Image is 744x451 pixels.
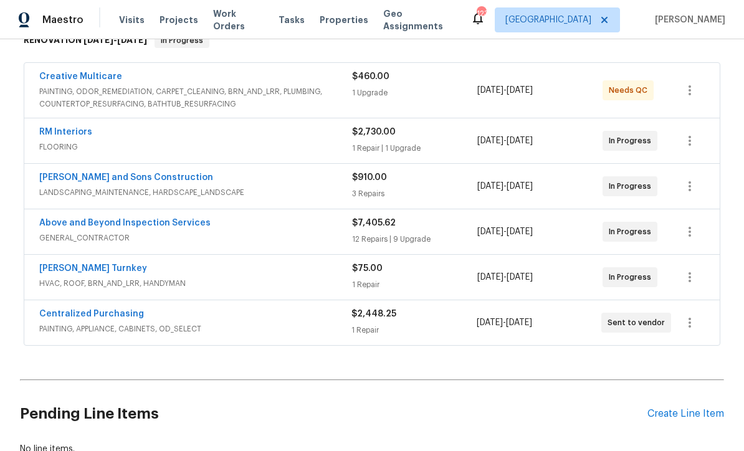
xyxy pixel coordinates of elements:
[609,135,656,147] span: In Progress
[352,87,477,99] div: 1 Upgrade
[650,14,725,26] span: [PERSON_NAME]
[24,33,147,48] h6: RENOVATION
[320,14,368,26] span: Properties
[609,271,656,283] span: In Progress
[477,135,533,147] span: -
[477,227,503,236] span: [DATE]
[83,36,113,44] span: [DATE]
[39,85,352,110] span: PAINTING, ODOR_REMEDIATION, CARPET_CLEANING, BRN_AND_LRR, PLUMBING, COUNTERTOP_RESURFACING, BATHT...
[39,186,352,199] span: LANDSCAPING_MAINTENANCE, HARDSCAPE_LANDSCAPE
[352,264,383,273] span: $75.00
[39,219,211,227] a: Above and Beyond Inspection Services
[383,7,455,32] span: Geo Assignments
[352,188,477,200] div: 3 Repairs
[39,310,144,318] a: Centralized Purchasing
[352,278,477,291] div: 1 Repair
[477,318,503,327] span: [DATE]
[477,180,533,192] span: -
[505,14,591,26] span: [GEOGRAPHIC_DATA]
[213,7,264,32] span: Work Orders
[352,173,387,182] span: $910.00
[609,84,652,97] span: Needs QC
[477,271,533,283] span: -
[507,227,533,236] span: [DATE]
[39,128,92,136] a: RM Interiors
[352,142,477,154] div: 1 Repair | 1 Upgrade
[352,128,396,136] span: $2,730.00
[477,225,533,238] span: -
[608,316,670,329] span: Sent to vendor
[279,16,305,24] span: Tasks
[39,277,352,290] span: HVAC, ROOF, BRN_AND_LRR, HANDYMAN
[507,273,533,282] span: [DATE]
[83,36,147,44] span: -
[39,72,122,81] a: Creative Multicare
[20,21,724,60] div: RENOVATION [DATE]-[DATE]In Progress
[477,136,503,145] span: [DATE]
[351,310,396,318] span: $2,448.25
[156,34,208,47] span: In Progress
[39,141,352,153] span: FLOORING
[609,225,656,238] span: In Progress
[477,316,532,329] span: -
[39,323,351,335] span: PAINTING, APPLIANCE, CABINETS, OD_SELECT
[507,136,533,145] span: [DATE]
[39,173,213,182] a: [PERSON_NAME] and Sons Construction
[352,219,396,227] span: $7,405.62
[119,14,145,26] span: Visits
[477,7,485,20] div: 123
[117,36,147,44] span: [DATE]
[507,182,533,191] span: [DATE]
[477,182,503,191] span: [DATE]
[42,14,83,26] span: Maestro
[507,86,533,95] span: [DATE]
[477,86,503,95] span: [DATE]
[506,318,532,327] span: [DATE]
[351,324,476,336] div: 1 Repair
[160,14,198,26] span: Projects
[647,408,724,420] div: Create Line Item
[352,233,477,245] div: 12 Repairs | 9 Upgrade
[39,232,352,244] span: GENERAL_CONTRACTOR
[20,385,647,443] h2: Pending Line Items
[477,84,533,97] span: -
[352,72,389,81] span: $460.00
[609,180,656,192] span: In Progress
[477,273,503,282] span: [DATE]
[39,264,147,273] a: [PERSON_NAME] Turnkey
